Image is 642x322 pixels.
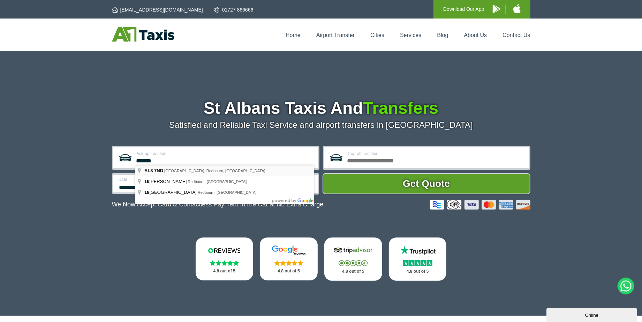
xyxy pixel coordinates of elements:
[370,32,384,38] a: Cities
[188,180,247,184] span: Redbourn, [GEOGRAPHIC_DATA]
[268,245,310,256] img: Google
[144,179,149,184] span: 16
[245,201,325,208] span: The Car at No Extra Charge.
[119,177,208,182] label: Date
[274,260,303,266] img: Stars
[493,5,500,13] img: A1 Taxis Android App
[363,99,438,117] span: Transfers
[112,100,530,117] h1: St Albans Taxis And
[112,27,174,42] img: A1 Taxis St Albans LTD
[503,32,530,38] a: Contact Us
[437,32,448,38] a: Blog
[144,179,188,184] span: [PERSON_NAME]
[323,173,530,194] button: Get Quote
[347,152,525,156] label: Drop-off Location
[389,237,447,281] a: Trustpilot Stars 4.8 out of 5
[112,6,203,13] a: [EMAIL_ADDRESS][DOMAIN_NAME]
[546,307,639,322] iframe: chat widget
[112,120,530,130] p: Satisfied and Reliable Taxi Service and airport transfers in [GEOGRAPHIC_DATA]
[136,152,314,156] label: Pick-up Location
[513,4,521,13] img: A1 Taxis iPhone App
[267,267,310,276] p: 4.8 out of 5
[164,169,265,173] span: [GEOGRAPHIC_DATA], Redbourn, [GEOGRAPHIC_DATA]
[324,237,382,281] a: Tripadvisor Stars 4.8 out of 5
[196,237,254,280] a: Reviews.io Stars 4.8 out of 5
[397,245,439,256] img: Trustpilot
[396,267,439,276] p: 4.8 out of 5
[203,245,245,256] img: Reviews.io
[332,267,375,276] p: 4.8 out of 5
[144,168,163,173] span: AL3 7ND
[214,6,254,13] a: 01727 866666
[260,237,318,280] a: Google Stars 4.8 out of 5
[400,32,421,38] a: Services
[210,260,239,266] img: Stars
[464,32,487,38] a: About Us
[443,5,484,14] p: Download Our App
[430,200,530,210] img: Credit And Debit Cards
[198,190,257,195] span: Redbourn, [GEOGRAPHIC_DATA]
[339,260,368,266] img: Stars
[112,201,325,208] p: We Now Accept Card & Contactless Payment In
[332,245,374,256] img: Tripadvisor
[316,32,355,38] a: Airport Transfer
[203,267,246,276] p: 4.8 out of 5
[144,190,198,195] span: [GEOGRAPHIC_DATA]
[144,190,149,195] span: 18
[403,260,432,266] img: Stars
[286,32,301,38] a: Home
